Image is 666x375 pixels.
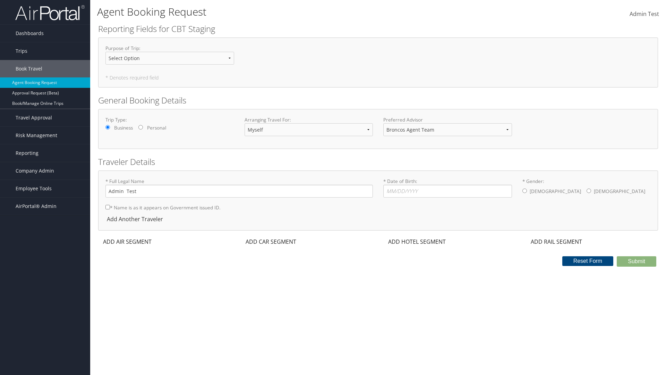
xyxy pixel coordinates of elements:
[97,5,472,19] h1: Agent Booking Request
[114,124,133,131] label: Business
[522,189,527,193] input: * Gender:[DEMOGRAPHIC_DATA][DEMOGRAPHIC_DATA]
[16,25,44,42] span: Dashboards
[105,215,166,223] div: Add Another Traveler
[105,205,110,209] input: * Name is as it appears on Government issued ID.
[105,116,234,123] label: Trip Type:
[98,94,658,106] h2: General Booking Details
[16,127,57,144] span: Risk Management
[16,42,27,60] span: Trips
[105,52,234,65] select: Purpose of Trip:
[241,237,300,246] div: ADD CAR SEGMENT
[98,156,658,168] h2: Traveler Details
[16,144,39,162] span: Reporting
[383,116,512,123] label: Preferred Advisor
[594,185,645,198] label: [DEMOGRAPHIC_DATA]
[105,178,373,198] label: * Full Legal Name
[15,5,85,21] img: airportal-logo.png
[98,237,155,246] div: ADD AIR SEGMENT
[16,180,52,197] span: Employee Tools
[16,162,54,180] span: Company Admin
[16,198,57,215] span: AirPortal® Admin
[105,75,651,80] h5: * Denotes required field
[383,237,449,246] div: ADD HOTEL SEGMENT
[383,185,512,198] input: * Date of Birth:
[245,116,373,123] label: Arranging Travel For:
[630,10,659,18] span: Admin Test
[587,189,591,193] input: * Gender:[DEMOGRAPHIC_DATA][DEMOGRAPHIC_DATA]
[562,256,614,266] button: Reset Form
[530,185,581,198] label: [DEMOGRAPHIC_DATA]
[383,178,512,198] label: * Date of Birth:
[617,256,656,267] button: Submit
[526,237,586,246] div: ADD RAIL SEGMENT
[105,185,373,198] input: * Full Legal Name
[147,124,166,131] label: Personal
[630,3,659,25] a: Admin Test
[98,23,658,35] h2: Reporting Fields for CBT Staging
[105,45,234,70] label: Purpose of Trip :
[16,60,42,77] span: Book Travel
[16,109,52,126] span: Travel Approval
[522,178,651,199] label: * Gender:
[105,201,221,214] label: * Name is as it appears on Government issued ID.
